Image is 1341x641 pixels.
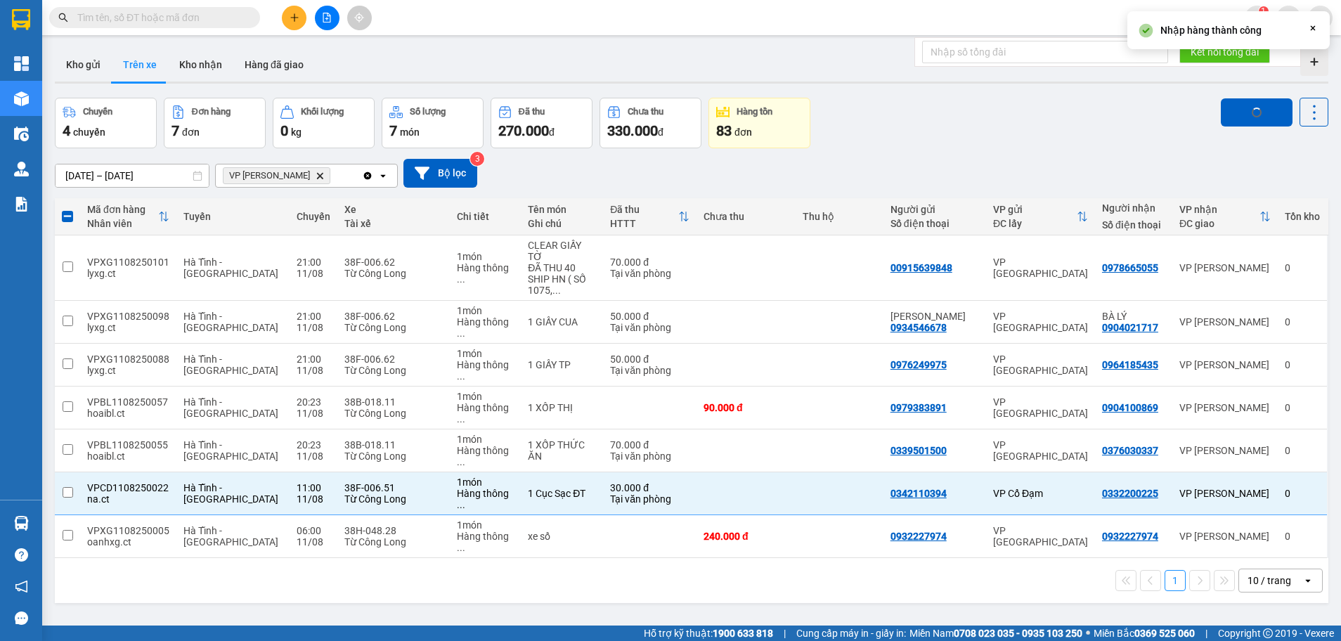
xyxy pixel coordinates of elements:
[457,488,514,510] div: Hàng thông thường
[1263,628,1273,638] span: copyright
[1261,6,1266,16] span: 1
[890,531,947,542] div: 0932227974
[63,122,70,139] span: 4
[301,107,344,117] div: Khối lượng
[498,122,549,139] span: 270.000
[610,218,678,229] div: HTTT
[457,359,514,382] div: Hàng thông thường
[610,354,689,365] div: 50.000 đ
[986,198,1095,235] th: Toggle SortBy
[1179,488,1271,499] div: VP [PERSON_NAME]
[1205,626,1207,641] span: |
[890,445,947,456] div: 0339501500
[183,257,278,279] span: Hà Tĩnh - [GEOGRAPHIC_DATA]
[1179,218,1259,229] div: ĐC giao
[297,493,330,505] div: 11/08
[1179,531,1271,542] div: VP [PERSON_NAME]
[382,98,484,148] button: Số lượng7món
[87,525,169,536] div: VPXG1108250005
[316,171,324,180] svg: Delete
[344,493,443,505] div: Từ Công Long
[333,169,335,183] input: Selected VP Hoàng Liệt.
[1308,6,1333,30] button: caret-down
[704,402,789,413] div: 90.000 đ
[297,354,330,365] div: 21:00
[603,198,697,235] th: Toggle SortBy
[1102,402,1158,413] div: 0904100869
[549,127,555,138] span: đ
[1160,22,1262,38] div: Nhập hàng thành công
[628,107,663,117] div: Chưa thu
[1179,41,1270,63] button: Kết nối tổng đài
[528,531,596,542] div: xe số
[223,167,330,184] span: VP Hoàng Liệt, close by backspace
[644,626,773,641] span: Hỗ trợ kỹ thuật:
[1102,219,1165,231] div: Số điện thoại
[528,488,596,499] div: 1 Cục Sạc ĐT
[1179,262,1271,273] div: VP [PERSON_NAME]
[168,48,233,82] button: Kho nhận
[457,316,514,339] div: Hàng thông thường
[164,98,266,148] button: Đơn hàng7đơn
[1285,488,1320,499] div: 0
[87,408,169,419] div: hoaibl.ct
[457,370,465,382] span: ...
[890,488,947,499] div: 0342110394
[87,439,169,451] div: VPBL1108250055
[457,531,514,553] div: Hàng thông thường
[297,257,330,268] div: 21:00
[1102,531,1158,542] div: 0932227974
[297,451,330,462] div: 11/08
[610,482,689,493] div: 30.000 đ
[610,311,689,322] div: 50.000 đ
[993,204,1077,215] div: VP gửi
[344,257,443,268] div: 38F-006.62
[1086,630,1090,636] span: ⚪️
[708,98,810,148] button: Hàng tồn83đơn
[457,402,514,425] div: Hàng thông thường
[528,204,596,215] div: Tên món
[993,257,1088,279] div: VP [GEOGRAPHIC_DATA]
[400,127,420,138] span: món
[297,482,330,493] div: 11:00
[1179,8,1245,26] span: tuanhl.ct
[610,204,678,215] div: Đã thu
[954,628,1082,639] strong: 0708 023 035 - 0935 103 250
[183,354,278,376] span: Hà Tĩnh - [GEOGRAPHIC_DATA]
[610,257,689,268] div: 70.000 đ
[519,107,545,117] div: Đã thu
[362,170,373,181] svg: Clear all
[229,170,310,181] span: VP Hoàng Liệt
[1302,575,1314,586] svg: open
[457,477,514,488] div: 1 món
[183,311,278,333] span: Hà Tĩnh - [GEOGRAPHIC_DATA]
[344,396,443,408] div: 38B-018.11
[610,439,689,451] div: 70.000 đ
[457,273,465,285] span: ...
[1285,402,1320,413] div: 0
[347,6,372,30] button: aim
[890,359,947,370] div: 0976249975
[12,9,30,30] img: logo-vxr
[1259,6,1269,16] sup: 1
[183,439,278,462] span: Hà Tĩnh - [GEOGRAPHIC_DATA]
[56,164,209,187] input: Select a date range.
[297,536,330,548] div: 11/08
[14,516,29,531] img: warehouse-icon
[1102,202,1165,214] div: Người nhận
[87,396,169,408] div: VPBL1108250057
[87,365,169,376] div: lyxg.ct
[1285,359,1320,370] div: 0
[87,257,169,268] div: VPXG1108250101
[528,359,596,370] div: 1 GIẤY TP
[1165,570,1186,591] button: 1
[87,204,158,215] div: Mã đơn hàng
[297,439,330,451] div: 20:23
[87,322,169,333] div: lyxg.ct
[1179,359,1271,370] div: VP [PERSON_NAME]
[58,13,68,22] span: search
[87,218,158,229] div: Nhân viên
[528,240,596,262] div: CLEAR GIẤY TỜ
[1285,262,1320,273] div: 0
[457,262,514,285] div: Hàng thông thường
